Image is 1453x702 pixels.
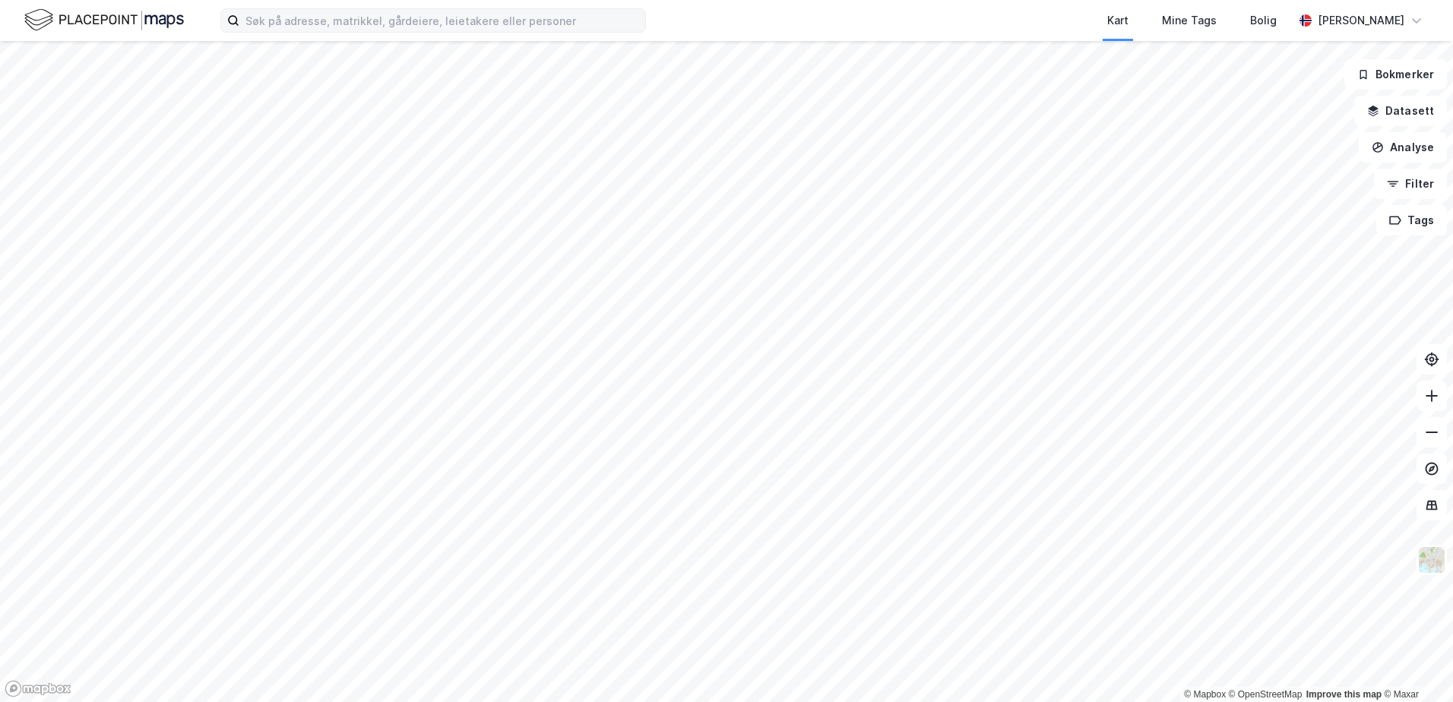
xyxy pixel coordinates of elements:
div: Mine Tags [1162,11,1217,30]
img: logo.f888ab2527a4732fd821a326f86c7f29.svg [24,7,184,33]
div: Kart [1107,11,1129,30]
div: Bolig [1250,11,1277,30]
input: Søk på adresse, matrikkel, gårdeiere, leietakere eller personer [239,9,645,32]
iframe: Chat Widget [1377,629,1453,702]
div: Kontrollprogram for chat [1377,629,1453,702]
div: [PERSON_NAME] [1318,11,1404,30]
